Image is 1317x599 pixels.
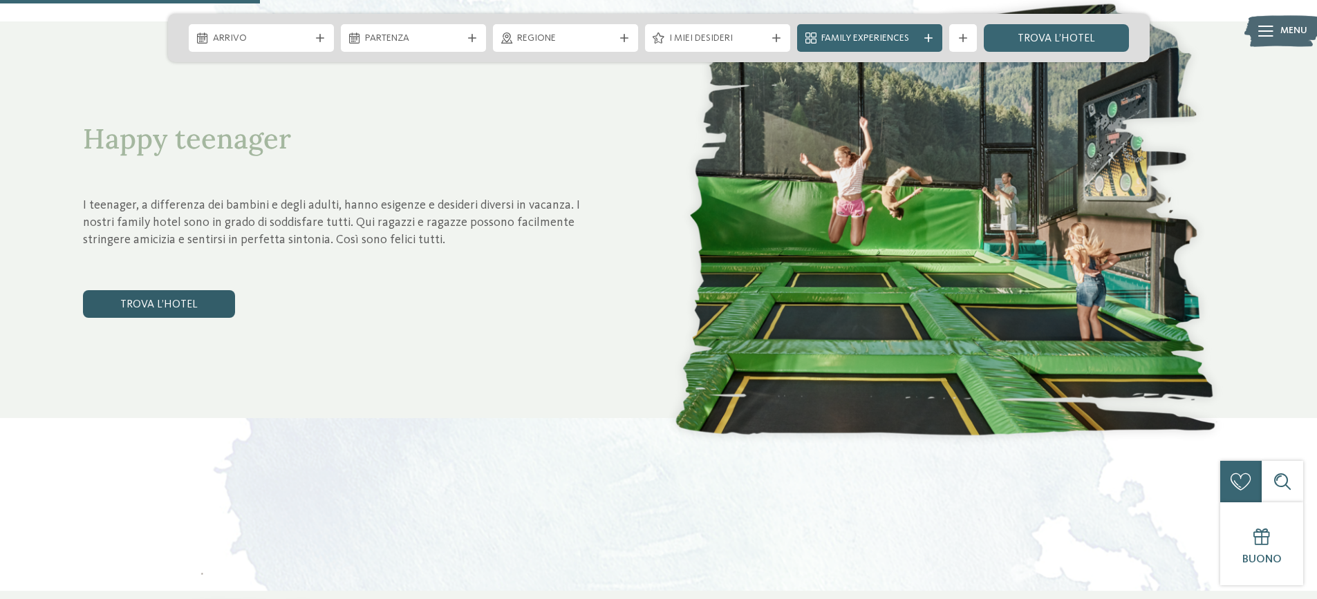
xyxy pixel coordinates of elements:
p: I teenager, a differenza dei bambini e degli adulti, hanno esigenze e desideri diversi in vacanza... [83,197,610,249]
span: Partenza [365,32,462,46]
span: Buono [1242,554,1282,565]
a: trova l’hotel [83,290,235,318]
span: Family Experiences [821,32,918,46]
a: trova l’hotel [984,24,1129,52]
span: Happy teenager [83,121,291,156]
span: I miei desideri [669,32,766,46]
span: Regione [517,32,614,46]
span: Arrivo [213,32,310,46]
a: Buono [1220,502,1303,585]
